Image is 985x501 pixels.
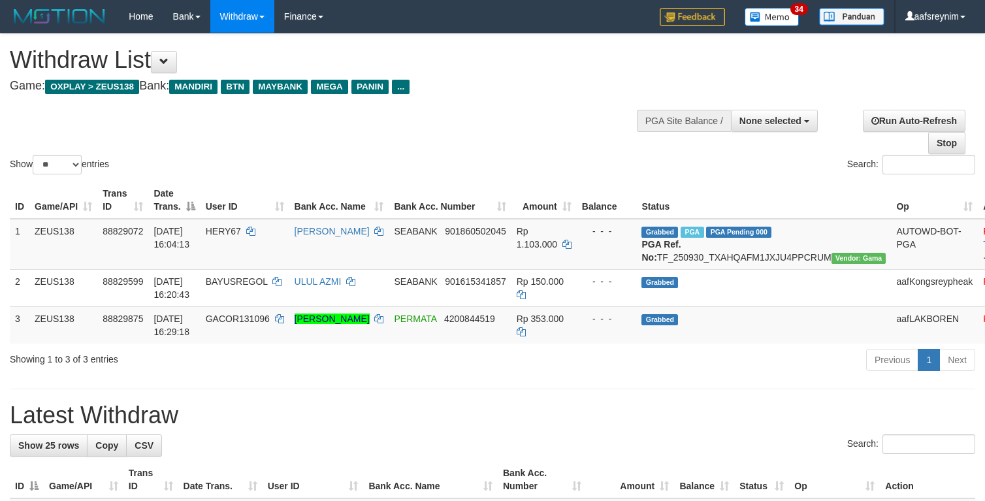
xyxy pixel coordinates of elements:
th: ID: activate to sort column descending [10,461,44,498]
td: ZEUS138 [29,219,97,270]
td: 1 [10,219,29,270]
span: PGA Pending [706,227,771,238]
th: Date Trans.: activate to sort column ascending [178,461,263,498]
td: aafKongsreypheak [891,269,978,306]
a: Show 25 rows [10,434,88,457]
label: Search: [847,434,975,454]
td: 2 [10,269,29,306]
span: HERY67 [206,226,241,236]
th: Trans ID: activate to sort column ascending [123,461,178,498]
span: 88829599 [103,276,143,287]
a: Run Auto-Refresh [863,110,965,132]
span: PERMATA [394,314,436,324]
td: aafLAKBOREN [891,306,978,344]
th: Balance: activate to sort column ascending [674,461,734,498]
span: Grabbed [641,277,678,288]
th: Status [636,182,891,219]
a: 1 [918,349,940,371]
span: Copy 901860502045 to clipboard [445,226,506,236]
td: ZEUS138 [29,306,97,344]
span: Copy 901615341857 to clipboard [445,276,506,287]
img: Button%20Memo.svg [745,8,799,26]
div: - - - [582,275,632,288]
td: AUTOWD-BOT-PGA [891,219,978,270]
td: TF_250930_TXAHQAFM1JXJU4PPCRUM [636,219,891,270]
th: Balance [577,182,637,219]
th: Status: activate to sort column ascending [734,461,789,498]
span: MANDIRI [169,80,218,94]
th: User ID: activate to sort column ascending [201,182,289,219]
a: Stop [928,132,965,154]
th: Bank Acc. Number: activate to sort column ascending [389,182,511,219]
div: PGA Site Balance / [637,110,731,132]
span: Show 25 rows [18,440,79,451]
img: MOTION_logo.png [10,7,109,26]
th: Game/API: activate to sort column ascending [29,182,97,219]
th: Amount: activate to sort column ascending [511,182,577,219]
span: BAYUSREGOL [206,276,268,287]
a: CSV [126,434,162,457]
th: Bank Acc. Number: activate to sort column ascending [498,461,587,498]
td: 3 [10,306,29,344]
span: 34 [790,3,808,15]
th: Bank Acc. Name: activate to sort column ascending [363,461,498,498]
input: Search: [882,434,975,454]
td: ZEUS138 [29,269,97,306]
b: PGA Ref. No: [641,239,681,263]
span: Marked by aafchomsokheang [681,227,703,238]
a: ULUL AZMI [295,276,342,287]
h4: Game: Bank: [10,80,643,93]
span: GACOR131096 [206,314,270,324]
a: [PERSON_NAME] [295,226,370,236]
th: User ID: activate to sort column ascending [263,461,364,498]
a: Copy [87,434,127,457]
span: SEABANK [394,226,437,236]
a: Next [939,349,975,371]
span: Grabbed [641,314,678,325]
span: None selected [739,116,801,126]
th: Op: activate to sort column ascending [891,182,978,219]
div: Showing 1 to 3 of 3 entries [10,347,400,366]
span: CSV [135,440,153,451]
label: Show entries [10,155,109,174]
div: - - - [582,312,632,325]
div: - - - [582,225,632,238]
span: OXPLAY > ZEUS138 [45,80,139,94]
span: ... [392,80,410,94]
span: Rp 353.000 [517,314,564,324]
span: Copy 4200844519 to clipboard [444,314,495,324]
span: BTN [221,80,250,94]
span: [DATE] 16:29:18 [153,314,189,337]
th: Bank Acc. Name: activate to sort column ascending [289,182,389,219]
span: Rp 150.000 [517,276,564,287]
span: Rp 1.103.000 [517,226,557,250]
button: None selected [731,110,818,132]
span: Grabbed [641,227,678,238]
span: SEABANK [394,276,437,287]
a: Previous [866,349,918,371]
span: Vendor URL: https://trx31.1velocity.biz [832,253,886,264]
label: Search: [847,155,975,174]
th: Amount: activate to sort column ascending [587,461,674,498]
span: MEGA [311,80,348,94]
span: Copy [95,440,118,451]
h1: Latest Withdraw [10,402,975,428]
img: Feedback.jpg [660,8,725,26]
th: Op: activate to sort column ascending [789,461,880,498]
th: ID [10,182,29,219]
select: Showentries [33,155,82,174]
input: Search: [882,155,975,174]
span: 88829072 [103,226,143,236]
span: PANIN [351,80,389,94]
th: Action [880,461,975,498]
h1: Withdraw List [10,47,643,73]
a: [PERSON_NAME] [295,314,370,324]
th: Trans ID: activate to sort column ascending [97,182,148,219]
span: [DATE] 16:20:43 [153,276,189,300]
th: Game/API: activate to sort column ascending [44,461,123,498]
span: 88829875 [103,314,143,324]
span: [DATE] 16:04:13 [153,226,189,250]
th: Date Trans.: activate to sort column descending [148,182,200,219]
span: MAYBANK [253,80,308,94]
img: panduan.png [819,8,884,25]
